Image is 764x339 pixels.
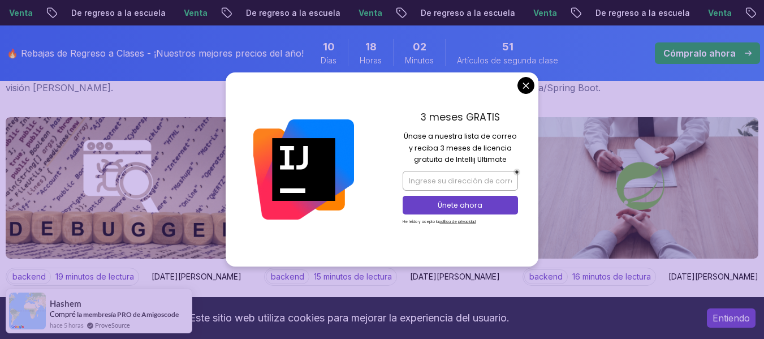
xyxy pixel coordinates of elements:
[355,8,379,18] font: Venta
[95,321,130,329] font: ProveSource
[530,8,554,18] font: Venta
[523,117,758,259] img: imagen
[7,48,304,59] font: 🔥 Rebajas de Regreso a Clases - ¡Nuestros mejores precios del año!
[180,8,204,18] font: Venta
[243,8,337,18] font: De regreso a la escuela
[55,272,134,281] font: 19 minutos de lectura
[502,39,513,55] span: 51 Seconds
[271,272,304,281] font: backend
[360,55,382,65] font: Horas
[405,55,434,65] font: Minutos
[457,55,558,65] font: Artículos de segunda clase
[323,39,335,55] span: 10 días
[6,117,241,259] img: imagen
[68,8,162,18] font: De regreso a la escuela
[50,321,84,329] font: hace 5 horas
[663,48,736,59] font: Cómpralo ahora
[152,272,241,281] font: [DATE][PERSON_NAME]
[713,312,750,324] font: Entiendo
[413,39,426,55] span: 2 Minutes
[12,272,46,281] font: backend
[77,310,179,319] a: la membresía PRO de Amigoscode
[365,39,377,55] span: 18 horas
[50,298,81,308] font: Hashem
[417,8,512,18] font: De regreso a la escuela
[668,272,758,281] font: [DATE][PERSON_NAME]
[529,272,563,281] font: backend
[705,8,728,18] font: Venta
[6,8,29,18] font: Venta
[9,293,46,329] img: Imagen de notificación de prueba social de Provesource
[323,41,335,53] font: 10
[314,272,392,281] font: 15 minutos de lectura
[572,272,651,281] font: 16 minutos de lectura
[95,320,130,330] a: ProveSource
[365,41,377,53] font: 18
[592,8,687,18] font: De regreso a la escuela
[410,272,500,281] font: [DATE][PERSON_NAME]
[321,55,336,65] font: Días
[189,312,510,324] font: Este sitio web utiliza cookies para mejorar la experiencia del usuario.
[707,308,756,328] button: Aceptar cookies
[50,310,76,319] font: Compré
